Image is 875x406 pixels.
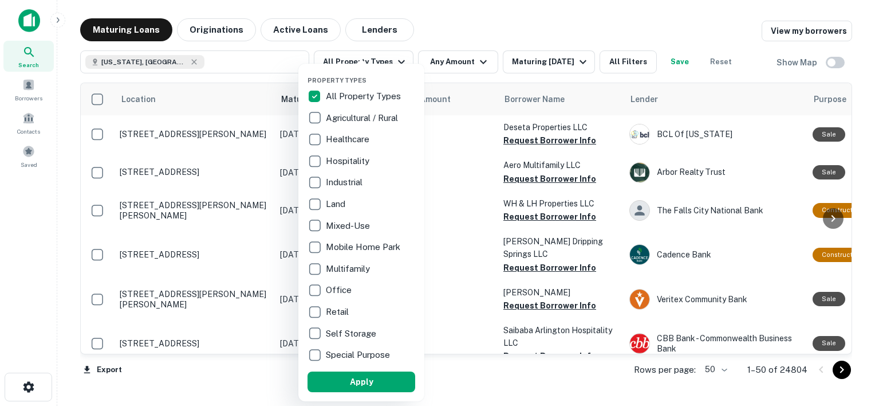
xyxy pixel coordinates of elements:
[326,240,403,254] p: Mobile Home Park
[326,154,372,168] p: Hospitality
[326,175,365,189] p: Industrial
[818,314,875,369] iframe: Chat Widget
[308,77,366,84] span: Property Types
[326,348,392,362] p: Special Purpose
[326,111,400,125] p: Agricultural / Rural
[326,197,348,211] p: Land
[326,89,403,103] p: All Property Types
[308,372,415,392] button: Apply
[326,262,372,276] p: Multifamily
[326,327,379,341] p: Self Storage
[326,219,372,233] p: Mixed-Use
[326,305,351,319] p: Retail
[326,283,354,297] p: Office
[326,132,372,146] p: Healthcare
